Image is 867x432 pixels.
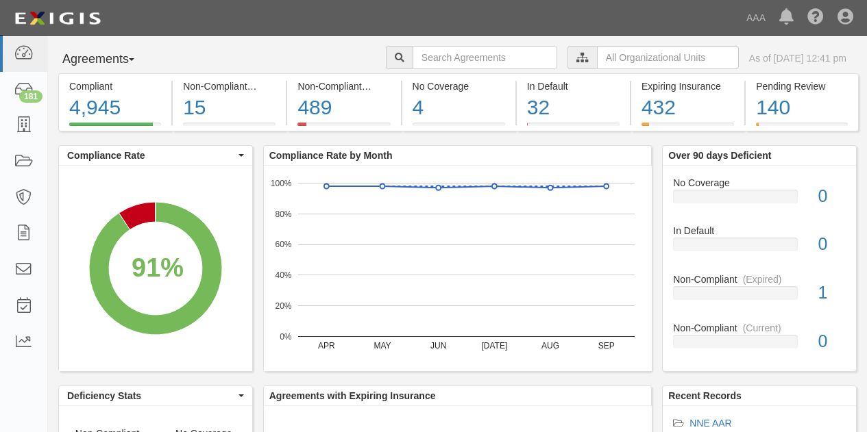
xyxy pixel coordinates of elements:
a: Non-Compliant(Current)15 [173,123,286,134]
a: No Coverage0 [673,176,846,225]
text: MAY [374,341,391,351]
text: JUN [430,341,446,351]
div: 0 [808,329,856,354]
text: APR [318,341,335,351]
a: Non-Compliant(Expired)1 [673,272,846,321]
div: 0 [808,184,856,209]
text: AUG [541,341,559,351]
div: Non-Compliant [663,321,856,335]
text: 20% [275,301,291,311]
a: Expiring Insurance432 [631,123,744,134]
div: 0 [808,232,856,257]
div: 489 [297,93,390,123]
button: Compliance Rate [59,146,252,165]
div: 91% [132,249,184,286]
div: 4,945 [69,93,161,123]
a: Non-Compliant(Expired)489 [287,123,400,134]
svg: A chart. [264,166,652,371]
text: 40% [275,270,291,280]
div: Non-Compliant [663,272,856,286]
div: 4 [413,93,505,123]
text: SEP [598,341,614,351]
div: (Current) [743,321,781,335]
div: In Default [663,224,856,238]
div: Compliant [69,79,161,93]
div: No Coverage [413,79,505,93]
div: In Default [527,79,620,93]
div: Expiring Insurance [642,79,734,93]
text: 80% [275,209,291,218]
div: As of [DATE] 12:41 pm [749,51,846,65]
a: No Coverage4 [402,123,515,134]
b: Recent Records [668,390,742,401]
text: 0% [280,331,292,341]
div: 181 [19,90,42,103]
svg: A chart. [59,166,252,371]
b: Over 90 days Deficient [668,150,771,161]
a: AAA [740,4,772,31]
input: All Organizational Units [597,46,739,69]
a: Pending Review140 [746,123,859,134]
div: 140 [756,93,848,123]
i: Help Center - Complianz [807,10,824,26]
div: (Expired) [367,79,406,93]
div: (Expired) [743,272,782,286]
text: 60% [275,240,291,249]
div: Non-Compliant (Current) [183,79,276,93]
span: Deficiency Stats [67,389,235,403]
span: Compliance Rate [67,149,235,162]
a: In Default32 [517,123,630,134]
text: [DATE] [481,341,507,351]
div: 15 [183,93,276,123]
div: Pending Review [756,79,848,93]
div: (Current) [253,79,291,93]
a: Non-Compliant(Current)0 [673,321,846,359]
div: No Coverage [663,176,856,190]
text: 100% [271,178,292,188]
b: Agreements with Expiring Insurance [269,390,436,401]
div: 32 [527,93,620,123]
input: Search Agreements [413,46,557,69]
div: 1 [808,281,856,305]
img: logo-5460c22ac91f19d4615b14bd174203de0afe785f0fc80cf4dbbc73dc1793850b.png [10,6,105,31]
a: Compliant4,945 [58,123,171,134]
div: Non-Compliant (Expired) [297,79,390,93]
div: 432 [642,93,734,123]
button: Deficiency Stats [59,386,252,405]
button: Agreements [58,46,161,73]
a: In Default0 [673,224,846,272]
a: NNE AAR [689,418,731,429]
b: Compliance Rate by Month [269,150,393,161]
